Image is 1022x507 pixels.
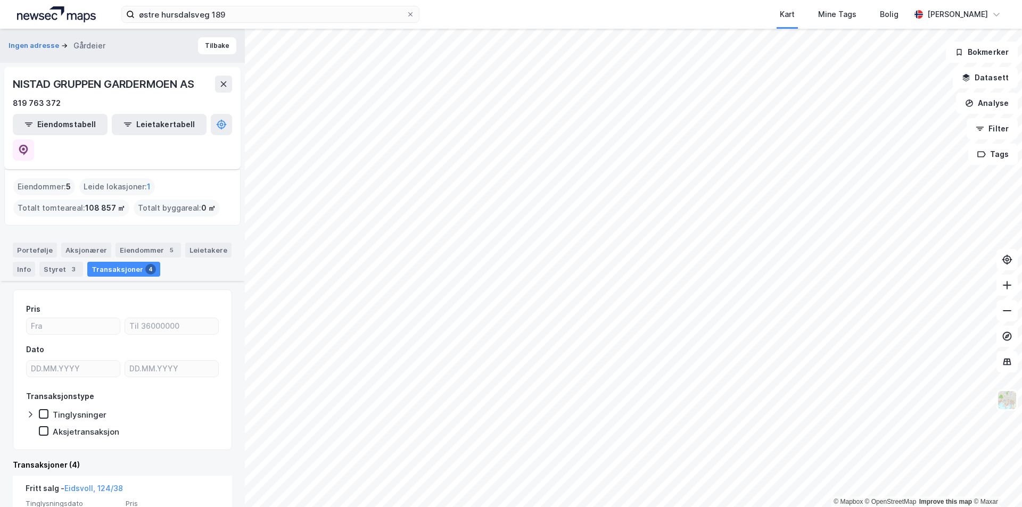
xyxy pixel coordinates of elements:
[185,243,232,257] div: Leietakere
[26,303,40,315] div: Pris
[13,243,57,257] div: Portefølje
[26,482,123,499] div: Fritt salg -
[125,318,218,334] input: Til 36000000
[198,37,236,54] button: Tilbake
[9,40,61,51] button: Ingen adresse
[147,180,151,193] span: 1
[53,427,119,437] div: Aksjetransaksjon
[125,361,218,377] input: DD.MM.YYYY
[13,97,61,110] div: 819 763 372
[27,361,120,377] input: DD.MM.YYYY
[13,262,35,277] div: Info
[26,390,94,403] div: Transaksjonstype
[946,41,1018,63] button: Bokmerker
[818,8,856,21] div: Mine Tags
[112,114,207,135] button: Leietakertabell
[13,114,108,135] button: Eiendomstabell
[967,118,1018,139] button: Filter
[956,93,1018,114] button: Analyse
[134,200,220,217] div: Totalt byggareal :
[166,245,177,255] div: 5
[145,264,156,275] div: 4
[61,243,111,257] div: Aksjonærer
[79,178,155,195] div: Leide lokasjoner :
[927,8,988,21] div: [PERSON_NAME]
[865,498,917,505] a: OpenStreetMap
[17,6,96,22] img: logo.a4113a55bc3d86da70a041830d287a7e.svg
[87,262,160,277] div: Transaksjoner
[13,76,196,93] div: NISTAD GRUPPEN GARDERMOEN AS
[969,456,1022,507] iframe: Chat Widget
[13,178,75,195] div: Eiendommer :
[116,243,181,257] div: Eiendommer
[85,202,125,214] span: 108 857 ㎡
[39,262,83,277] div: Styret
[953,67,1018,88] button: Datasett
[919,498,972,505] a: Improve this map
[64,484,123,493] a: Eidsvoll, 124/38
[780,8,795,21] div: Kart
[66,180,71,193] span: 5
[880,8,899,21] div: Bolig
[997,390,1017,410] img: Z
[68,264,79,275] div: 3
[968,144,1018,165] button: Tags
[27,318,120,334] input: Fra
[53,410,106,420] div: Tinglysninger
[834,498,863,505] a: Mapbox
[73,39,105,52] div: Gårdeier
[13,459,232,471] div: Transaksjoner (4)
[26,343,44,356] div: Dato
[13,200,129,217] div: Totalt tomteareal :
[135,6,406,22] input: Søk på adresse, matrikkel, gårdeiere, leietakere eller personer
[201,202,216,214] span: 0 ㎡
